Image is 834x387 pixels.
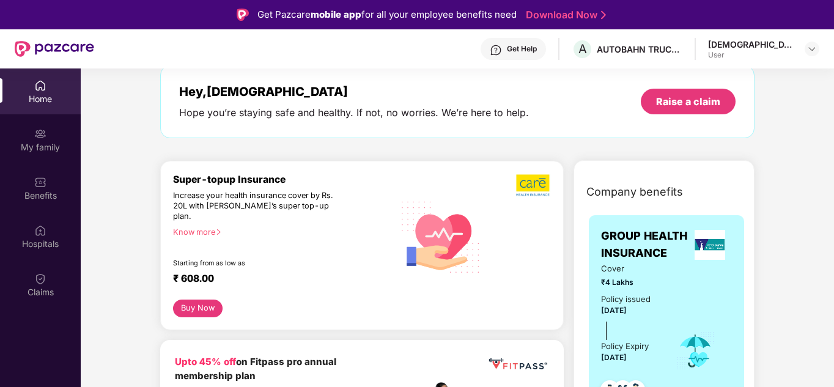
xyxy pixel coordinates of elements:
div: [DEMOGRAPHIC_DATA] P [708,39,794,50]
span: Company benefits [586,183,683,201]
img: b5dec4f62d2307b9de63beb79f102df3.png [516,174,551,197]
div: User [708,50,794,60]
img: svg+xml;base64,PHN2ZyBpZD0iSG9tZSIgeG1sbnM9Imh0dHA6Ly93d3cudzMub3JnLzIwMDAvc3ZnIiB3aWR0aD0iMjAiIG... [34,79,46,92]
div: Super-topup Insurance [173,174,394,185]
b: Upto 45% off [175,356,236,367]
img: New Pazcare Logo [15,41,94,57]
div: Policy Expiry [601,340,649,353]
div: Know more [173,227,386,236]
span: [DATE] [601,306,627,315]
img: svg+xml;base64,PHN2ZyB4bWxucz0iaHR0cDovL3d3dy53My5vcmcvMjAwMC9zdmciIHhtbG5zOnhsaW5rPSJodHRwOi8vd3... [394,188,489,284]
span: GROUP HEALTH INSURANCE [601,227,688,262]
button: Buy Now [173,300,223,317]
div: ₹ 608.00 [173,273,382,287]
div: Starting from as low as [173,259,342,268]
div: Policy issued [601,293,651,306]
b: on Fitpass pro annual membership plan [175,356,336,382]
span: ₹4 Lakhs [601,276,659,288]
a: Download Now [526,9,602,21]
img: Logo [237,9,249,21]
img: fppp.png [487,355,549,374]
span: right [215,229,222,235]
div: Hey, [DEMOGRAPHIC_DATA] [179,84,529,99]
img: svg+xml;base64,PHN2ZyBpZD0iQ2xhaW0iIHhtbG5zPSJodHRwOi8vd3d3LnczLm9yZy8yMDAwL3N2ZyIgd2lkdGg9IjIwIi... [34,273,46,285]
div: Hope you’re staying safe and healthy. If not, no worries. We’re here to help. [179,106,529,119]
img: icon [676,331,715,371]
img: insurerLogo [695,230,725,260]
span: [DATE] [601,353,627,362]
span: Cover [601,262,659,275]
div: AUTOBAHN TRUCKING [597,43,682,55]
span: A [578,42,587,56]
img: svg+xml;base64,PHN2ZyB3aWR0aD0iMjAiIGhlaWdodD0iMjAiIHZpZXdCb3g9IjAgMCAyMCAyMCIgZmlsbD0ibm9uZSIgeG... [34,128,46,140]
div: Get Help [507,44,537,54]
img: svg+xml;base64,PHN2ZyBpZD0iSGVscC0zMngzMiIgeG1sbnM9Imh0dHA6Ly93d3cudzMub3JnLzIwMDAvc3ZnIiB3aWR0aD... [490,44,502,56]
img: svg+xml;base64,PHN2ZyBpZD0iSG9zcGl0YWxzIiB4bWxucz0iaHR0cDovL3d3dy53My5vcmcvMjAwMC9zdmciIHdpZHRoPS... [34,224,46,237]
strong: mobile app [311,9,361,20]
img: svg+xml;base64,PHN2ZyBpZD0iQmVuZWZpdHMiIHhtbG5zPSJodHRwOi8vd3d3LnczLm9yZy8yMDAwL3N2ZyIgd2lkdGg9Ij... [34,176,46,188]
div: Raise a claim [656,95,720,108]
img: svg+xml;base64,PHN2ZyBpZD0iRHJvcGRvd24tMzJ4MzIiIHhtbG5zPSJodHRwOi8vd3d3LnczLm9yZy8yMDAwL3N2ZyIgd2... [807,44,817,54]
div: Increase your health insurance cover by Rs. 20L with [PERSON_NAME]’s super top-up plan. [173,191,341,222]
div: Get Pazcare for all your employee benefits need [257,7,517,22]
img: Stroke [601,9,606,21]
